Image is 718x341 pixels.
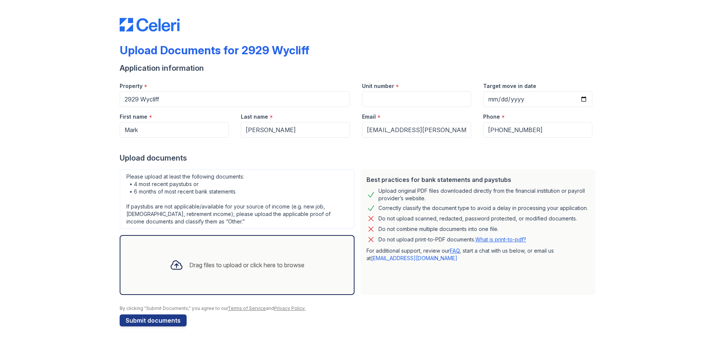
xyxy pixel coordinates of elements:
p: For additional support, review our , start a chat with us below, or email us at [366,247,589,262]
label: Last name [241,113,268,121]
a: Terms of Service [228,305,266,311]
div: Upload Documents for 2929 Wycliff [120,43,309,57]
p: Do not upload print-to-PDF documents. [378,236,526,243]
div: Correctly classify the document type to avoid a delay in processing your application. [378,204,588,213]
a: FAQ [450,247,460,254]
div: Upload original PDF files downloaded directly from the financial institution or payroll provider’... [378,187,589,202]
div: Do not combine multiple documents into one file. [378,225,498,234]
button: Submit documents [120,314,187,326]
div: Best practices for bank statements and paystubs [366,175,589,184]
a: What is print-to-pdf? [475,236,526,243]
div: Upload documents [120,153,598,163]
label: Target move in date [483,82,536,90]
div: By clicking "Submit Documents," you agree to our and [120,305,598,311]
div: Drag files to upload or click here to browse [189,261,304,270]
label: Property [120,82,142,90]
img: CE_Logo_Blue-a8612792a0a2168367f1c8372b55b34899dd931a85d93a1a3d3e32e68fde9ad4.png [120,18,179,31]
label: Phone [483,113,500,121]
a: [EMAIL_ADDRESS][DOMAIN_NAME] [371,255,457,261]
div: Do not upload scanned, redacted, password protected, or modified documents. [378,214,577,223]
a: Privacy Policy. [274,305,306,311]
div: Please upload at least the following documents: • 4 most recent paystubs or • 6 months of most re... [120,169,355,229]
label: Email [362,113,376,121]
label: First name [120,113,147,121]
div: Application information [120,63,598,73]
label: Unit number [362,82,394,90]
